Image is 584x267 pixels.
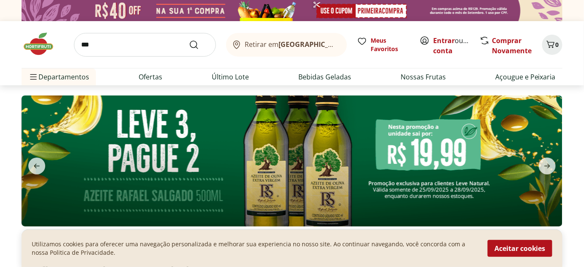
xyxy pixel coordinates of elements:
[495,72,556,82] a: Açougue e Peixaria
[433,36,480,55] a: Criar conta
[371,36,409,53] span: Meus Favoritos
[488,240,552,257] button: Aceitar cookies
[28,67,89,87] span: Departamentos
[279,40,421,49] b: [GEOGRAPHIC_DATA]/[GEOGRAPHIC_DATA]
[226,33,347,57] button: Retirar em[GEOGRAPHIC_DATA]/[GEOGRAPHIC_DATA]
[357,36,409,53] a: Meus Favoritos
[189,40,209,50] button: Submit Search
[28,67,38,87] button: Menu
[542,35,562,55] button: Carrinho
[22,95,562,226] img: aziete
[74,33,216,57] input: search
[401,72,446,82] a: Nossas Frutas
[492,36,532,55] a: Comprar Novamente
[433,36,455,45] a: Entrar
[32,240,478,257] p: Utilizamos cookies para oferecer uma navegação personalizada e melhorar sua experiencia no nosso ...
[22,158,52,174] button: previous
[556,41,559,49] span: 0
[22,31,64,57] img: Hortifruti
[532,158,562,174] button: next
[433,35,471,56] span: ou
[298,72,351,82] a: Bebidas Geladas
[212,72,249,82] a: Último Lote
[245,41,338,48] span: Retirar em
[139,72,162,82] a: Ofertas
